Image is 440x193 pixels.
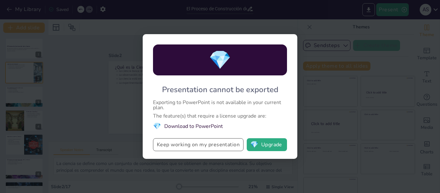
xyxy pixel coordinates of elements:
span: diamond [250,141,258,148]
button: diamondUpgrade [247,138,287,151]
span: diamond [209,48,231,72]
li: Download to PowerPoint [153,122,287,130]
div: Presentation cannot be exported [162,84,278,95]
span: diamond [153,122,161,130]
div: Exporting to PowerPoint is not available in your current plan. [153,100,287,110]
div: The feature(s) that require a license upgrade are: [153,113,287,119]
button: Keep working on my presentation [153,138,244,151]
